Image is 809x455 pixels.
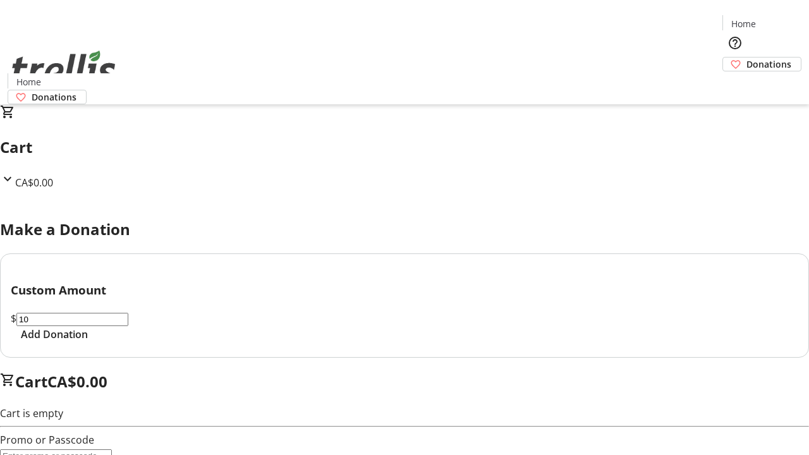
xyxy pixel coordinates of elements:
img: Orient E2E Organization Zk2cuvdVaT's Logo [8,37,120,100]
a: Home [723,17,763,30]
button: Cart [722,71,748,97]
a: Home [8,75,49,88]
a: Donations [722,57,801,71]
span: Donations [32,90,76,104]
span: Donations [746,58,791,71]
button: Help [722,30,748,56]
span: Home [16,75,41,88]
span: CA$0.00 [47,371,107,392]
button: Add Donation [11,327,98,342]
span: $ [11,312,16,325]
span: Add Donation [21,327,88,342]
span: Home [731,17,756,30]
a: Donations [8,90,87,104]
span: CA$0.00 [15,176,53,190]
h3: Custom Amount [11,281,798,299]
input: Donation Amount [16,313,128,326]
